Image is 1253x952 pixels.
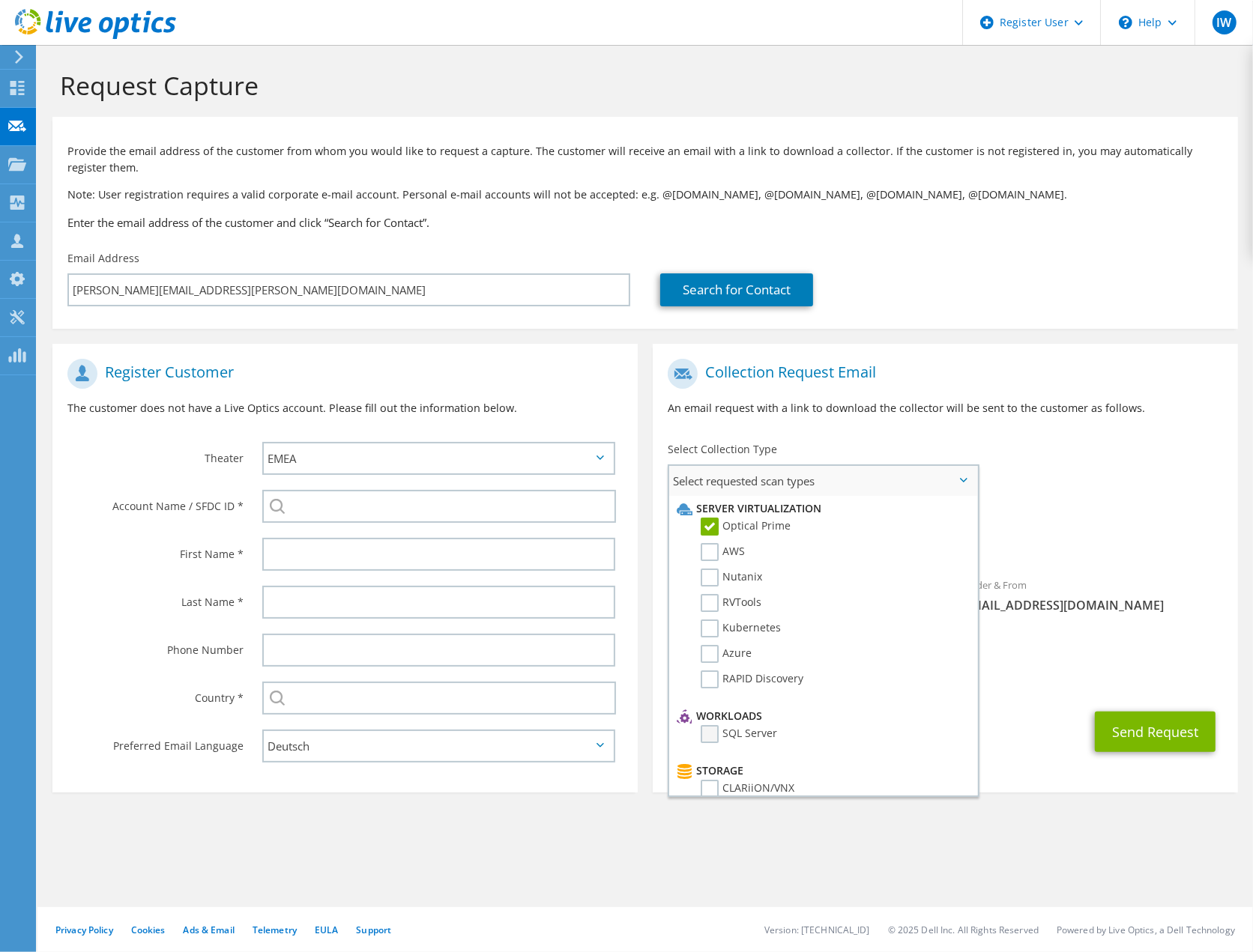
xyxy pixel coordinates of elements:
[60,70,1223,101] h1: Request Capture
[131,924,166,936] a: Cookies
[668,400,1223,416] p: An email request with a link to download the collector will be sent to the customer as follows.
[67,251,139,266] label: Email Address
[653,502,1238,562] div: Requested Collections
[67,214,1223,231] h3: Enter the email address of the customer and click “Search for Contact”.
[67,634,244,658] label: Phone Number
[701,645,752,663] label: Azure
[184,924,235,936] a: Ads & Email
[67,586,244,610] label: Last Name *
[1057,924,1235,936] li: Powered by Live Optics, a Dell Technology
[1213,10,1237,34] span: IW
[1119,16,1132,29] svg: \n
[701,670,803,688] label: RAPID Discovery
[960,597,1222,613] span: [EMAIL_ADDRESS][DOMAIN_NAME]
[701,569,762,586] label: Nutanix
[653,569,945,637] div: To
[701,594,761,612] label: RVTools
[67,490,244,514] label: Account Name / SFDC ID *
[67,442,244,466] label: Theater
[1095,712,1216,752] button: Send Request
[668,442,777,457] label: Select Collection Type
[945,569,1237,621] div: Sender & From
[55,924,113,936] a: Privacy Policy
[67,359,615,389] h1: Register Customer
[67,187,1223,203] p: Note: User registration requires a valid corporate e-mail account. Personal e-mail accounts will ...
[653,645,1238,697] div: CC & Reply To
[673,762,970,780] li: Storage
[67,400,623,416] p: The customer does not have a Live Optics account. Please fill out the information below.
[669,466,977,496] span: Select requested scan types
[701,518,791,536] label: Optical Prime
[764,924,870,936] li: Version: [TECHNICAL_ID]
[701,619,781,637] label: Kubernetes
[67,730,244,754] label: Preferred Email Language
[67,538,244,562] label: First Name *
[315,924,338,936] a: EULA
[668,359,1216,389] h1: Collection Request Email
[660,273,813,306] a: Search for Contact
[67,143,1223,176] p: Provide the email address of the customer from whom you would like to request a capture. The cust...
[701,725,777,743] label: SQL Server
[67,682,244,706] label: Country *
[253,924,297,936] a: Telemetry
[673,707,970,725] li: Workloads
[701,780,794,798] label: CLARiiON/VNX
[888,924,1039,936] li: © 2025 Dell Inc. All Rights Reserved
[701,543,745,561] label: AWS
[673,500,970,518] li: Server Virtualization
[356,924,391,936] a: Support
